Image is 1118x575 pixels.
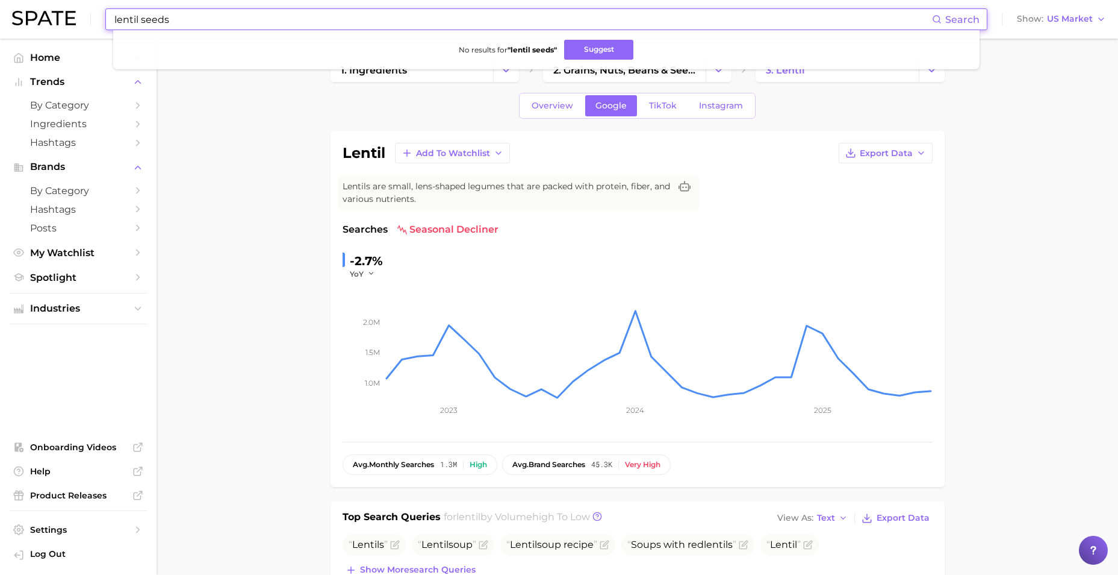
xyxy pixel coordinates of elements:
[859,510,932,527] button: Export Data
[10,521,147,539] a: Settings
[416,148,490,159] span: Add to Watchlist
[626,406,644,415] tspan: 2024
[343,222,388,237] span: Searches
[30,204,126,215] span: Hashtags
[444,510,590,527] h2: for by Volume
[350,269,364,279] span: YoY
[343,180,670,206] span: Lentils are small, lens-shaped legumes that are packed with protein, fiber, and various nutrients.
[30,466,126,477] span: Help
[30,118,126,130] span: Ingredients
[502,454,671,475] button: avg.brand searches45.3kVery high
[512,460,585,469] span: brand searches
[440,406,458,415] tspan: 2023
[600,540,609,550] button: Flag as miscategorized or irrelevant
[10,300,147,318] button: Industries
[352,539,379,550] span: Lentil
[839,143,933,163] button: Export Data
[10,268,147,287] a: Spotlight
[649,101,677,111] span: TikTok
[349,539,388,550] span: s
[532,511,590,523] span: high to low
[113,9,932,30] input: Search here for a brand, industry, or ingredient
[10,73,147,91] button: Trends
[704,539,728,550] span: lentil
[12,11,76,25] img: SPATE
[30,77,126,87] span: Trends
[585,95,637,116] a: Google
[945,14,980,25] span: Search
[553,64,695,76] span: 2. grains, nuts, beans & seeds products
[877,513,930,523] span: Export Data
[397,222,498,237] span: seasonal decliner
[395,143,510,163] button: Add to Watchlist
[353,460,369,469] abbr: average
[30,185,126,196] span: by Category
[1014,11,1109,27] button: ShowUS Market
[777,515,813,521] span: View As
[459,45,557,54] span: No results for
[343,510,441,527] h1: Top Search Queries
[10,545,147,565] a: Log out. Currently logged in with e-mail bweibel@maybelline.com.
[510,539,537,550] span: Lentil
[10,244,147,262] a: My Watchlist
[10,158,147,176] button: Brands
[817,515,835,521] span: Text
[493,58,519,82] button: Change Category
[595,101,627,111] span: Google
[456,511,480,523] span: lentil
[10,486,147,504] a: Product Releases
[10,133,147,152] a: Hashtags
[341,64,407,76] span: 1. ingredients
[591,460,612,469] span: 45.3k
[30,52,126,63] span: Home
[860,148,913,159] span: Export Data
[10,115,147,133] a: Ingredients
[919,58,945,82] button: Change Category
[10,48,147,67] a: Home
[30,99,126,111] span: by Category
[512,460,529,469] abbr: average
[350,251,384,271] div: -2.7%
[739,540,748,550] button: Flag as miscategorized or irrelevant
[532,101,573,111] span: Overview
[774,511,851,526] button: View AsText
[30,247,126,259] span: My Watchlist
[30,272,126,283] span: Spotlight
[470,460,487,469] div: High
[343,454,497,475] button: avg.monthly searches1.3mHigh
[1047,16,1093,22] span: US Market
[353,460,434,469] span: monthly searches
[343,146,385,160] h1: lentil
[360,565,476,575] span: Show more search queries
[30,548,137,559] span: Log Out
[521,95,583,116] a: Overview
[397,225,407,234] img: seasonal decliner
[10,438,147,456] a: Onboarding Videos
[639,95,687,116] a: TikTok
[506,539,597,550] span: soup recipe
[706,58,731,82] button: Change Category
[30,303,126,314] span: Industries
[770,539,797,550] span: Lentil
[627,539,736,550] span: Soups with red s
[390,540,400,550] button: Flag as miscategorized or irrelevant
[418,539,476,550] span: soup
[30,442,126,453] span: Onboarding Videos
[10,200,147,219] a: Hashtags
[30,524,126,535] span: Settings
[30,490,126,501] span: Product Releases
[766,64,805,76] span: 3. lentil
[363,318,380,327] tspan: 2.0m
[1017,16,1043,22] span: Show
[10,181,147,200] a: by Category
[421,539,449,550] span: Lentil
[803,540,813,550] button: Flag as miscategorized or irrelevant
[10,219,147,237] a: Posts
[10,462,147,480] a: Help
[365,348,380,357] tspan: 1.5m
[440,460,457,469] span: 1.3m
[625,460,660,469] div: Very high
[479,540,488,550] button: Flag as miscategorized or irrelevant
[699,101,743,111] span: Instagram
[10,96,147,115] a: by Category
